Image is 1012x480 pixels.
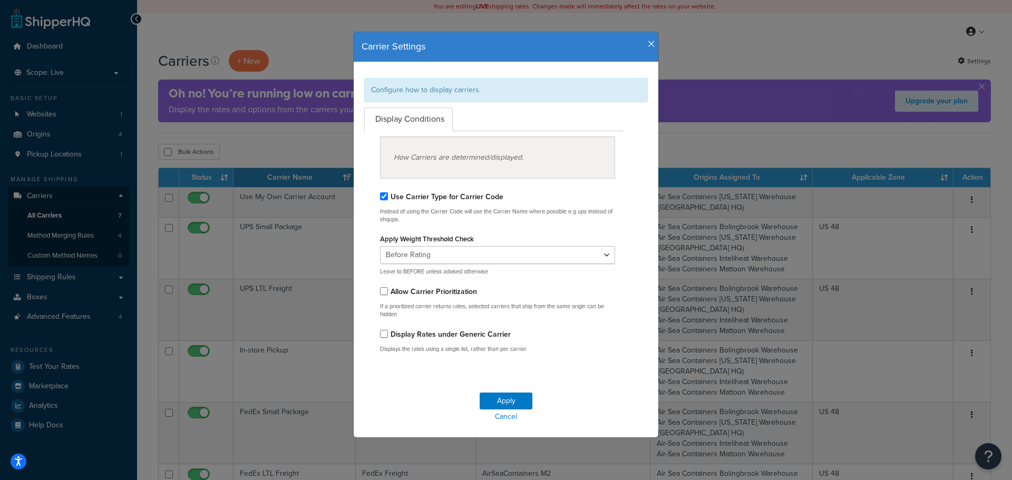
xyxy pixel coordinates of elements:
[391,191,503,202] label: Use Carrier Type for Carrier Code
[480,393,532,409] button: Apply
[380,345,615,353] p: Displays the rates using a single list, rather than per carrier
[380,287,388,295] input: Allow Carrier Prioritization
[354,409,658,424] a: Cancel
[362,40,650,54] h4: Carrier Settings
[380,268,615,276] p: Leave to BEFORE unless advised otherwise
[380,208,615,224] p: Instead of using the Carrier Code will use the Carrier Name where possible e.g ups instead of shq...
[380,235,474,243] label: Apply Weight Threshold Check
[380,330,388,338] input: Display Rates under Generic Carrier
[364,78,648,102] div: Configure how to display carriers.
[364,107,453,131] a: Display Conditions
[380,302,615,319] p: If a prioritized carrier returns rates, selected carriers that ship from the same origin can be h...
[391,329,511,340] label: Display Rates under Generic Carrier
[380,136,615,179] div: How Carriers are determined/displayed.
[391,286,477,297] label: Allow Carrier Prioritization
[380,192,388,200] input: Use Carrier Type for Carrier Code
